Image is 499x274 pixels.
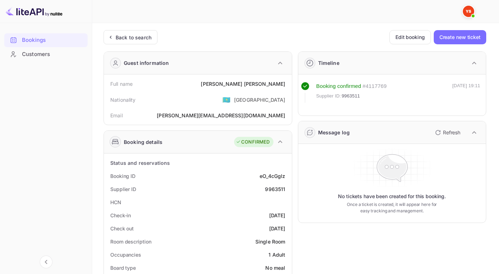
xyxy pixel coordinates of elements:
[110,251,141,258] div: Occupancies
[110,238,151,245] div: Room description
[389,30,431,44] button: Edit booking
[463,6,474,17] img: Yandex Support
[316,82,361,90] div: Booking confirmed
[269,212,285,219] div: [DATE]
[434,30,486,44] button: Create new ticket
[110,172,135,180] div: Booking ID
[201,80,285,88] div: [PERSON_NAME] [PERSON_NAME]
[338,193,446,200] p: No tickets have been created for this booking.
[316,93,341,100] span: Supplier ID:
[431,127,463,138] button: Refresh
[40,256,52,268] button: Collapse navigation
[342,201,442,214] p: Once a ticket is created, it will appear here for easy tracking and management.
[255,238,285,245] div: Single Room
[110,159,170,167] div: Status and reservations
[6,6,62,17] img: LiteAPI logo
[260,172,285,180] div: eO_4cGglz
[443,129,460,136] p: Refresh
[4,47,88,61] a: Customers
[318,129,350,136] div: Message log
[236,139,270,146] div: CONFIRMED
[124,138,162,146] div: Booking details
[22,36,84,44] div: Bookings
[269,225,285,232] div: [DATE]
[22,50,84,58] div: Customers
[124,59,169,67] div: Guest information
[452,82,480,103] div: [DATE] 19:11
[265,264,285,272] div: No meal
[4,33,88,46] a: Bookings
[234,96,285,104] div: [GEOGRAPHIC_DATA]
[222,93,231,106] span: United States
[318,59,339,67] div: Timeline
[157,112,285,119] div: [PERSON_NAME][EMAIL_ADDRESS][DOMAIN_NAME]
[110,198,121,206] div: HCN
[110,264,136,272] div: Board type
[4,33,88,47] div: Bookings
[116,34,151,41] div: Back to search
[265,185,285,193] div: 9963511
[110,185,136,193] div: Supplier ID
[110,225,134,232] div: Check out
[110,212,131,219] div: Check-in
[362,82,387,90] div: # 4117769
[110,112,123,119] div: Email
[268,251,285,258] div: 1 Adult
[110,80,133,88] div: Full name
[342,93,360,100] span: 9963511
[110,96,136,104] div: Nationality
